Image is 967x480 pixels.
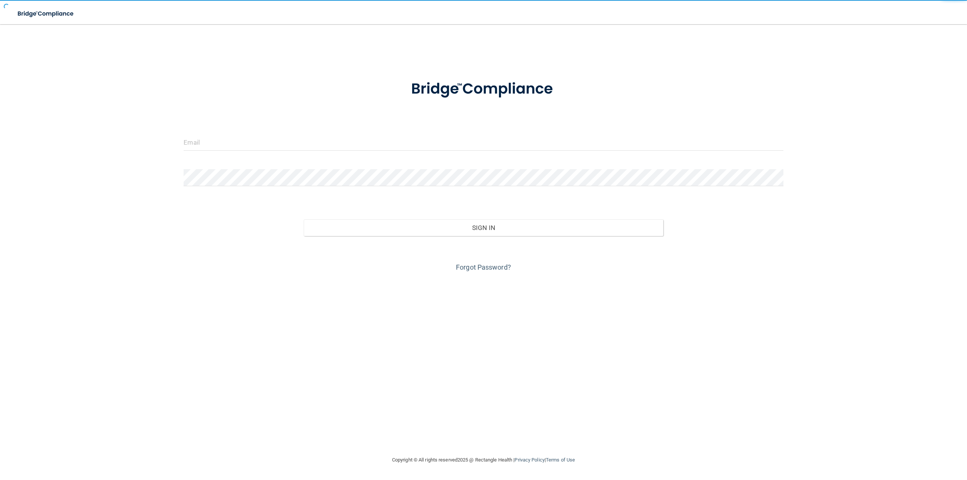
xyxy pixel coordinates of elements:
[546,457,575,463] a: Terms of Use
[304,219,663,236] button: Sign In
[184,134,783,151] input: Email
[514,457,544,463] a: Privacy Policy
[11,6,81,22] img: bridge_compliance_login_screen.278c3ca4.svg
[395,69,572,109] img: bridge_compliance_login_screen.278c3ca4.svg
[346,448,621,472] div: Copyright © All rights reserved 2025 @ Rectangle Health | |
[456,263,511,271] a: Forgot Password?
